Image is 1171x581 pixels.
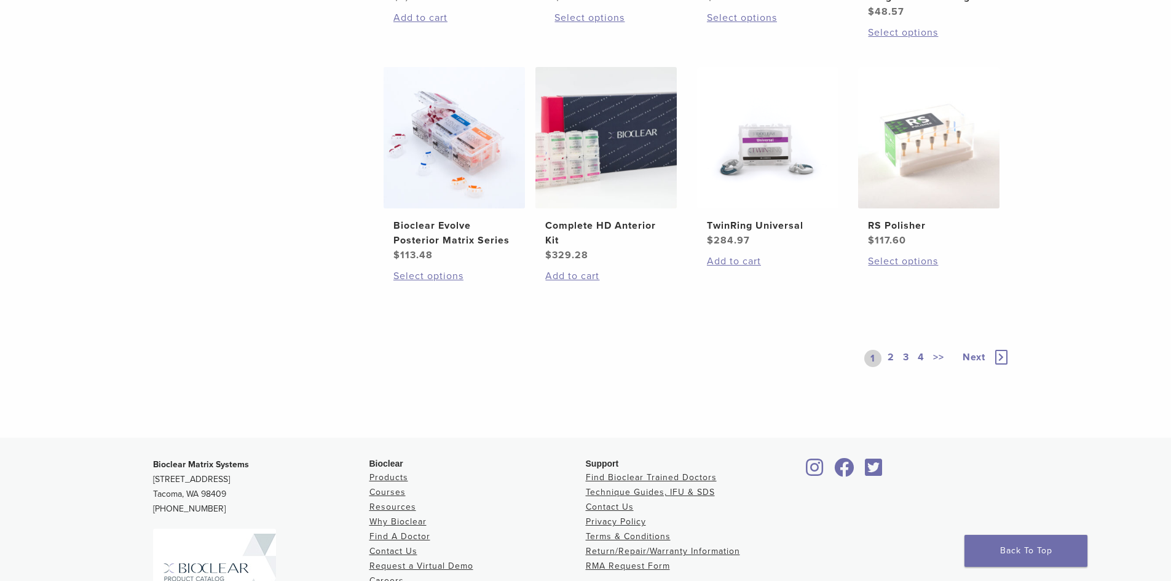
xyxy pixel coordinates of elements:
[153,459,249,470] strong: Bioclear Matrix Systems
[535,67,677,208] img: Complete HD Anterior Kit
[586,516,646,527] a: Privacy Policy
[153,457,369,516] p: [STREET_ADDRESS] Tacoma, WA 98409 [PHONE_NUMBER]
[545,249,588,261] bdi: 329.28
[830,465,859,478] a: Bioclear
[545,249,552,261] span: $
[369,487,406,497] a: Courses
[858,67,999,208] img: RS Polisher
[964,535,1087,567] a: Back To Top
[545,269,667,283] a: Add to cart: “Complete HD Anterior Kit”
[369,531,430,542] a: Find A Doctor
[707,234,714,247] span: $
[383,67,526,263] a: Bioclear Evolve Posterior Matrix SeriesBioclear Evolve Posterior Matrix Series $113.48
[384,67,525,208] img: Bioclear Evolve Posterior Matrix Series
[858,67,1001,248] a: RS PolisherRS Polisher $117.60
[586,459,619,468] span: Support
[554,10,676,25] a: Select options for “BT Matrix Series”
[369,516,427,527] a: Why Bioclear
[369,546,417,556] a: Contact Us
[868,234,875,247] span: $
[393,218,515,248] h2: Bioclear Evolve Posterior Matrix Series
[707,218,829,233] h2: TwinRing Universal
[393,249,400,261] span: $
[535,67,678,263] a: Complete HD Anterior KitComplete HD Anterior Kit $329.28
[393,10,515,25] a: Add to cart: “Blaster Kit”
[868,234,906,247] bdi: 117.60
[586,487,715,497] a: Technique Guides, IFU & SDS
[369,561,473,571] a: Request a Virtual Demo
[915,350,927,367] a: 4
[369,502,416,512] a: Resources
[545,218,667,248] h2: Complete HD Anterior Kit
[868,218,990,233] h2: RS Polisher
[861,465,887,478] a: Bioclear
[369,472,408,483] a: Products
[963,351,985,363] span: Next
[369,459,403,468] span: Bioclear
[864,350,881,367] a: 1
[901,350,912,367] a: 3
[697,67,838,208] img: TwinRing Universal
[393,249,433,261] bdi: 113.48
[802,465,828,478] a: Bioclear
[707,10,829,25] a: Select options for “Diamond Wedge Kits”
[868,6,904,18] bdi: 48.57
[707,234,750,247] bdi: 284.97
[696,67,840,248] a: TwinRing UniversalTwinRing Universal $284.97
[707,254,829,269] a: Add to cart: “TwinRing Universal”
[586,531,671,542] a: Terms & Conditions
[586,546,740,556] a: Return/Repair/Warranty Information
[931,350,947,367] a: >>
[586,561,670,571] a: RMA Request Form
[868,25,990,40] a: Select options for “Diamond Wedge and Long Diamond Wedge”
[586,472,717,483] a: Find Bioclear Trained Doctors
[885,350,897,367] a: 2
[586,502,634,512] a: Contact Us
[868,6,875,18] span: $
[393,269,515,283] a: Select options for “Bioclear Evolve Posterior Matrix Series”
[868,254,990,269] a: Select options for “RS Polisher”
